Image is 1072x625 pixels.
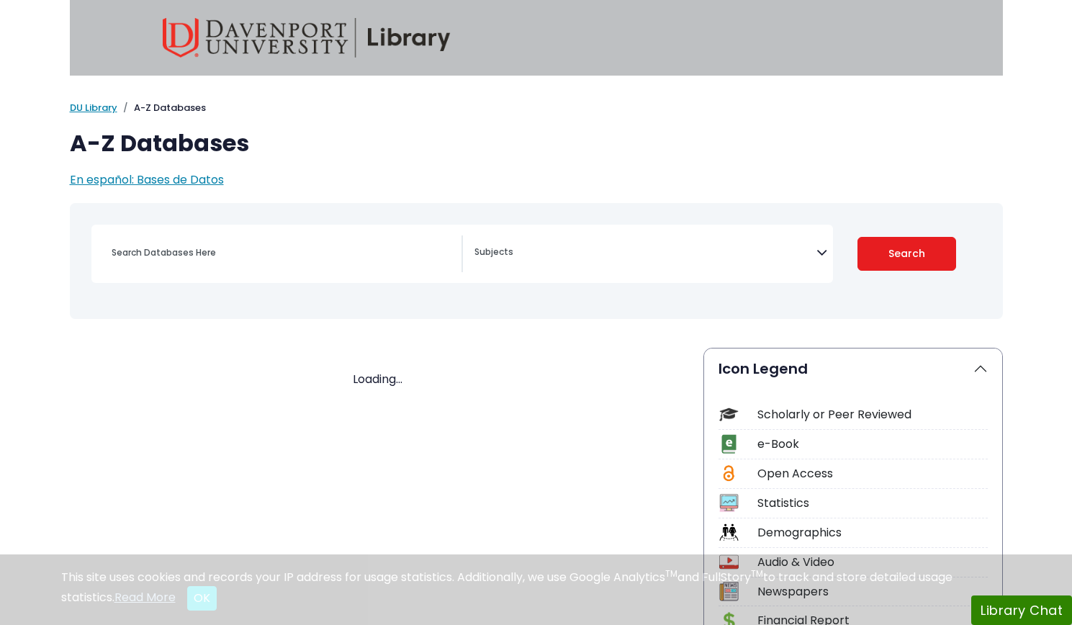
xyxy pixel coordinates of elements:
[70,101,117,114] a: DU Library
[971,595,1072,625] button: Library Chat
[61,569,1012,611] div: This site uses cookies and records your IP address for usage statistics. Additionally, we use Goo...
[857,237,956,271] button: Submit for Search Results
[719,405,739,424] img: Icon Scholarly or Peer Reviewed
[719,434,739,454] img: Icon e-Book
[757,495,988,512] div: Statistics
[757,436,988,453] div: e-Book
[70,171,224,188] a: En español: Bases de Datos
[719,493,739,513] img: Icon Statistics
[70,101,1003,115] nav: breadcrumb
[751,567,763,580] sup: TM
[187,586,217,611] button: Close
[757,406,988,423] div: Scholarly or Peer Reviewed
[757,554,988,571] div: Audio & Video
[665,567,677,580] sup: TM
[70,371,686,388] div: Loading...
[70,130,1003,157] h1: A-Z Databases
[70,203,1003,319] nav: Search filters
[757,465,988,482] div: Open Access
[719,552,739,572] img: Icon Audio & Video
[163,18,451,58] img: Davenport University Library
[474,248,816,259] textarea: Search
[720,464,738,483] img: Icon Open Access
[757,524,988,541] div: Demographics
[719,523,739,542] img: Icon Demographics
[117,101,206,115] li: A-Z Databases
[704,349,1002,389] button: Icon Legend
[103,242,461,263] input: Search database by title or keyword
[114,589,176,606] a: Read More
